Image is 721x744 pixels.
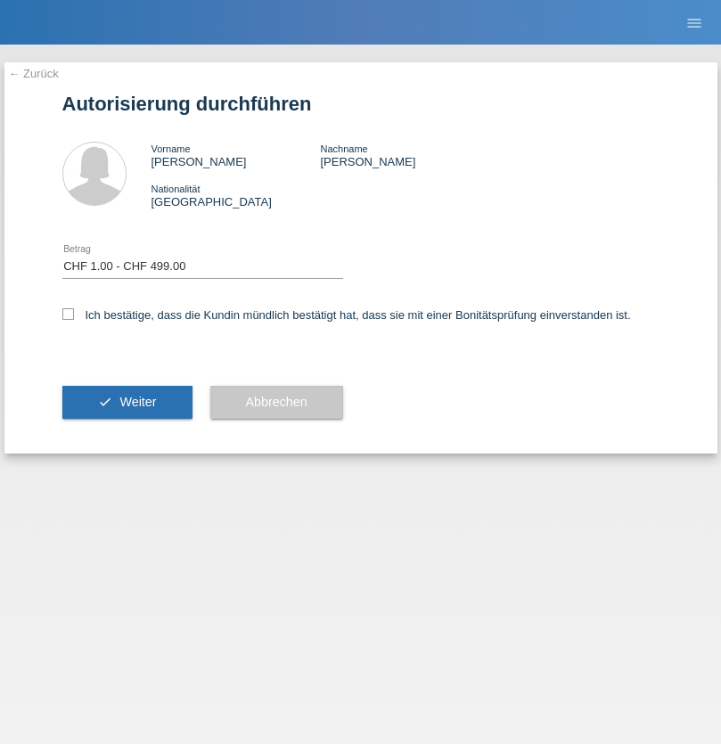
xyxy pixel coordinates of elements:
[320,142,489,168] div: [PERSON_NAME]
[152,182,321,208] div: [GEOGRAPHIC_DATA]
[152,142,321,168] div: [PERSON_NAME]
[320,143,367,154] span: Nachname
[62,386,193,420] button: check Weiter
[246,395,307,409] span: Abbrechen
[98,395,112,409] i: check
[62,93,660,115] h1: Autorisierung durchführen
[152,143,191,154] span: Vorname
[119,395,156,409] span: Weiter
[9,67,59,80] a: ← Zurück
[62,308,631,322] label: Ich bestätige, dass die Kundin mündlich bestätigt hat, dass sie mit einer Bonitätsprüfung einvers...
[685,14,703,32] i: menu
[152,184,201,194] span: Nationalität
[676,17,712,28] a: menu
[210,386,343,420] button: Abbrechen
